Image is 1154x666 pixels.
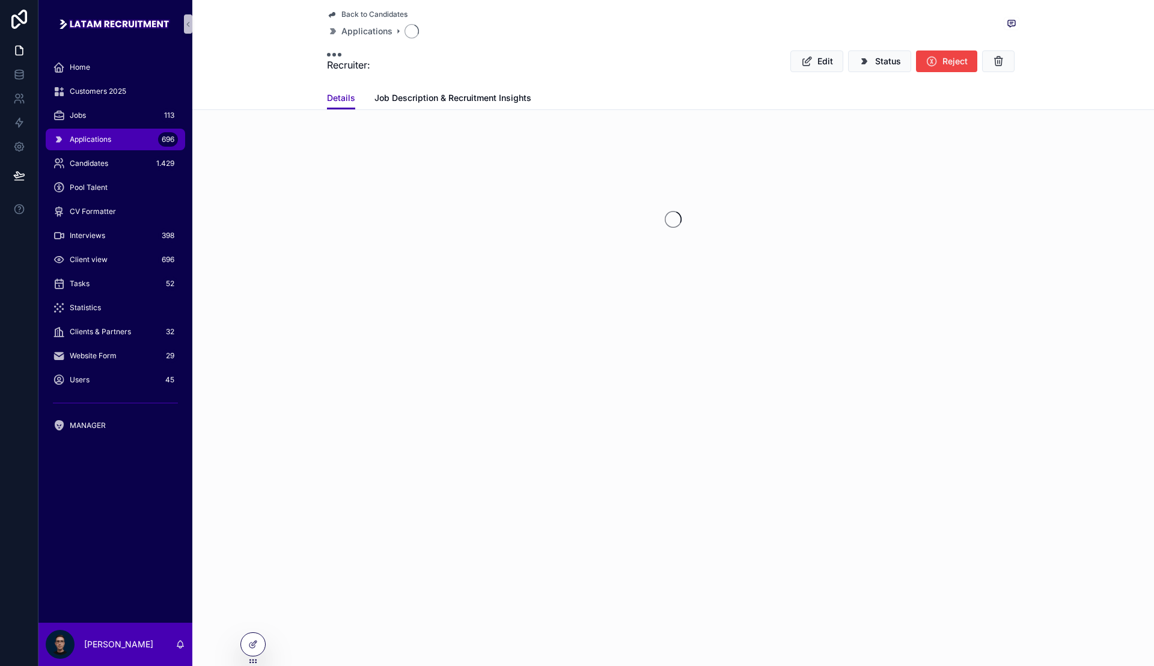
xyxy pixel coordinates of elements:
button: Edit [790,50,843,72]
span: Customers 2025 [70,87,126,96]
div: 696 [158,132,178,147]
span: Applications [70,135,111,144]
span: Jobs [70,111,86,120]
a: Job Description & Recruitment Insights [374,87,531,111]
span: Job Description & Recruitment Insights [374,92,531,104]
div: scrollable content [38,48,192,452]
p: Recruiter: [327,58,370,72]
span: Status [875,55,901,67]
div: 113 [160,108,178,123]
div: 52 [162,276,178,291]
a: Statistics [46,297,185,319]
a: CV Formatter [46,201,185,222]
span: Clients & Partners [70,327,131,337]
a: Users45 [46,369,185,391]
img: App logo [58,14,173,34]
div: 696 [158,252,178,267]
a: Pool Talent [46,177,185,198]
a: Candidates1.429 [46,153,185,174]
a: Client view696 [46,249,185,270]
a: Tasks52 [46,273,185,295]
div: 29 [162,349,178,363]
a: Interviews398 [46,225,185,246]
span: Website Form [70,351,117,361]
span: Statistics [70,303,101,313]
span: Reject [942,55,968,67]
span: Edit [817,55,833,67]
a: Back to Candidates [327,10,408,19]
span: Back to Candidates [341,10,408,19]
span: Pool Talent [70,183,108,192]
span: Tasks [70,279,90,289]
a: Home [46,57,185,78]
span: CV Formatter [70,207,116,216]
div: 1.429 [153,156,178,171]
div: 32 [162,325,178,339]
span: Details [327,92,355,104]
a: Website Form29 [46,345,185,367]
div: 45 [162,373,178,387]
span: Interviews [70,231,105,240]
span: Home [70,63,90,72]
span: Candidates [70,159,108,168]
span: MANAGER [70,421,106,430]
a: Applications696 [46,129,185,150]
a: Clients & Partners32 [46,321,185,343]
div: 398 [158,228,178,243]
a: Details [327,87,355,110]
p: [PERSON_NAME] [84,638,153,650]
span: Applications [341,25,392,37]
a: Applications [327,25,392,37]
span: Client view [70,255,108,264]
button: Status [848,50,911,72]
a: Jobs113 [46,105,185,126]
button: Reject [916,50,977,72]
a: MANAGER [46,415,185,436]
span: Users [70,375,90,385]
a: Customers 2025 [46,81,185,102]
